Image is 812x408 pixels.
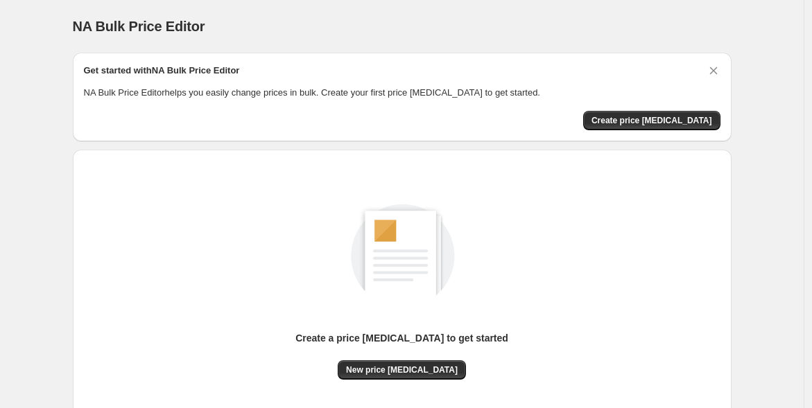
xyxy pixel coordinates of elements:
button: Create price change job [583,111,720,130]
span: New price [MEDICAL_DATA] [346,364,458,375]
p: NA Bulk Price Editor helps you easily change prices in bulk. Create your first price [MEDICAL_DAT... [84,86,720,100]
span: NA Bulk Price Editor [73,19,205,34]
p: Create a price [MEDICAL_DATA] to get started [295,331,508,345]
button: Dismiss card [707,64,720,78]
button: New price [MEDICAL_DATA] [338,360,466,380]
span: Create price [MEDICAL_DATA] [591,115,712,126]
h2: Get started with NA Bulk Price Editor [84,64,240,78]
